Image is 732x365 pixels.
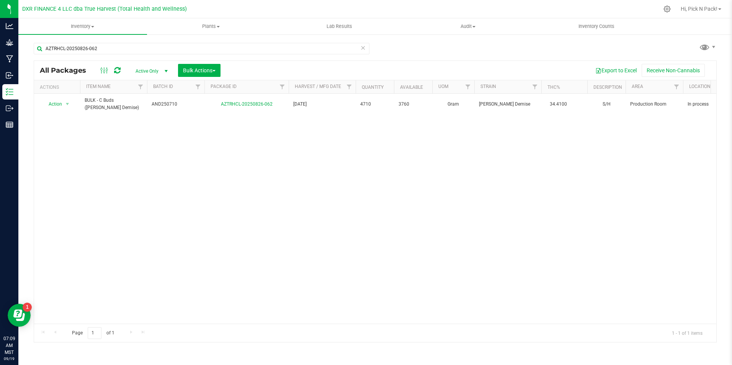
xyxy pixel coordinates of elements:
[480,84,496,89] a: Strain
[211,84,237,89] a: Package ID
[568,23,625,30] span: Inventory Counts
[295,84,341,89] a: Harvest / Mfg Date
[178,64,221,77] button: Bulk Actions
[152,101,200,108] span: AND250710
[404,18,533,34] a: Audit
[592,100,621,109] div: S/H
[40,85,77,90] div: Actions
[275,18,404,34] a: Lab Results
[18,23,147,30] span: Inventory
[689,84,711,89] a: Location
[681,6,717,12] span: Hi, Pick N Pack!
[400,85,423,90] a: Available
[86,84,111,89] a: Item Name
[642,64,705,77] button: Receive Non-Cannabis
[316,23,363,30] span: Lab Results
[3,335,15,356] p: 07:09 AM MST
[192,80,204,93] a: Filter
[593,85,622,90] a: Description
[547,85,560,90] a: THC%
[630,101,678,108] span: Production Room
[6,72,13,79] inline-svg: Inbound
[42,99,62,109] span: Action
[479,101,537,108] span: [PERSON_NAME] Demise
[63,99,72,109] span: select
[462,80,474,93] a: Filter
[6,88,13,96] inline-svg: Inventory
[6,39,13,46] inline-svg: Grow
[6,104,13,112] inline-svg: Outbound
[23,303,32,312] iframe: Resource center unread badge
[360,43,366,53] span: Clear
[3,356,15,362] p: 09/19
[22,6,187,12] span: DXR FINANCE 4 LLC dba True Harvest (Total Health and Wellness)
[532,18,661,34] a: Inventory Counts
[6,22,13,30] inline-svg: Analytics
[662,5,672,13] div: Manage settings
[183,67,216,73] span: Bulk Actions
[6,121,13,129] inline-svg: Reports
[437,101,470,108] span: Gram
[546,99,571,110] span: 34.4100
[8,304,31,327] iframe: Resource center
[65,327,121,339] span: Page of 1
[134,80,147,93] a: Filter
[666,327,709,339] span: 1 - 1 of 1 items
[438,84,448,89] a: UOM
[88,327,101,339] input: 1
[529,80,541,93] a: Filter
[153,84,173,89] a: Batch ID
[362,85,384,90] a: Quantity
[18,18,147,34] a: Inventory
[293,101,351,108] span: [DATE]
[670,80,683,93] a: Filter
[221,101,273,107] a: AZTRHCL-20250826-062
[343,80,356,93] a: Filter
[147,18,276,34] a: Plants
[34,43,369,54] input: Search Package ID, Item Name, SKU, Lot or Part Number...
[40,66,94,75] span: All Packages
[147,23,275,30] span: Plants
[360,101,389,108] span: 4710
[404,23,532,30] span: Audit
[399,101,428,108] span: 3760
[632,84,643,89] a: Area
[6,55,13,63] inline-svg: Manufacturing
[85,97,142,111] span: BULK - C Buds ([PERSON_NAME] Demise)
[276,80,289,93] a: Filter
[590,64,642,77] button: Export to Excel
